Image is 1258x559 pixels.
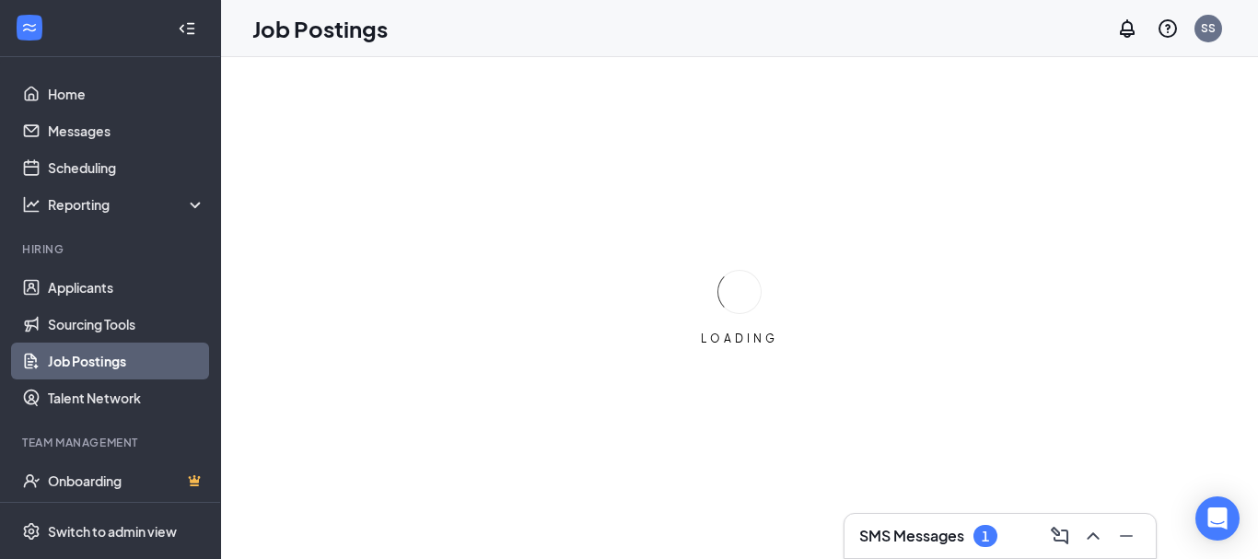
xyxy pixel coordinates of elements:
[48,379,205,416] a: Talent Network
[48,499,205,536] a: TeamCrown
[48,149,205,186] a: Scheduling
[1078,521,1108,551] button: ChevronUp
[22,522,41,541] svg: Settings
[48,343,205,379] a: Job Postings
[1049,525,1071,547] svg: ComposeMessage
[1045,521,1075,551] button: ComposeMessage
[20,18,39,37] svg: WorkstreamLogo
[48,306,205,343] a: Sourcing Tools
[859,526,964,546] h3: SMS Messages
[22,241,202,257] div: Hiring
[982,529,989,544] div: 1
[178,19,196,38] svg: Collapse
[48,195,206,214] div: Reporting
[1157,17,1179,40] svg: QuestionInfo
[1116,17,1138,40] svg: Notifications
[48,522,177,541] div: Switch to admin view
[1082,525,1104,547] svg: ChevronUp
[48,269,205,306] a: Applicants
[48,462,205,499] a: OnboardingCrown
[1112,521,1141,551] button: Minimize
[1195,496,1240,541] div: Open Intercom Messenger
[48,112,205,149] a: Messages
[22,195,41,214] svg: Analysis
[1115,525,1137,547] svg: Minimize
[1201,20,1216,36] div: SS
[22,435,202,450] div: Team Management
[252,13,388,44] h1: Job Postings
[48,76,205,112] a: Home
[693,331,786,346] div: LOADING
